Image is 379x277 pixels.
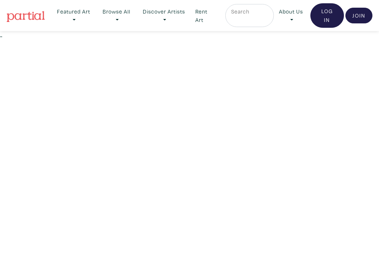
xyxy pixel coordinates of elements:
a: Join [345,8,372,24]
a: Browse All [97,4,136,27]
input: Search [230,7,267,16]
a: Featured Art [51,4,96,27]
a: Discover Artists [137,4,191,27]
a: Rent Art [192,4,220,27]
a: About Us [274,4,309,27]
a: Log In [310,3,344,28]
